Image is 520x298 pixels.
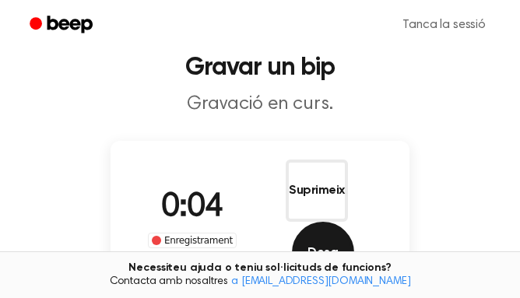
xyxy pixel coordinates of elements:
[307,247,338,259] font: Desa
[387,6,501,44] a: Tanca la sessió
[289,184,345,197] font: Suprimeix
[19,10,107,40] a: Bip
[185,55,336,80] font: Gravar un bip
[286,160,348,222] button: Suprimeix el registre d'àudio
[292,222,354,284] button: Desa l'enregistrament d'àudio
[402,19,486,31] font: Tanca la sessió
[187,95,332,114] font: Gravació en curs.
[231,276,410,287] a: a [EMAIL_ADDRESS][DOMAIN_NAME]
[161,191,223,224] span: 0:04
[110,276,228,287] font: Contacta amb nosaltres
[128,262,391,273] font: Necessiteu ajuda o teniu sol·licituds de funcions?
[164,235,233,246] font: Enregistrament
